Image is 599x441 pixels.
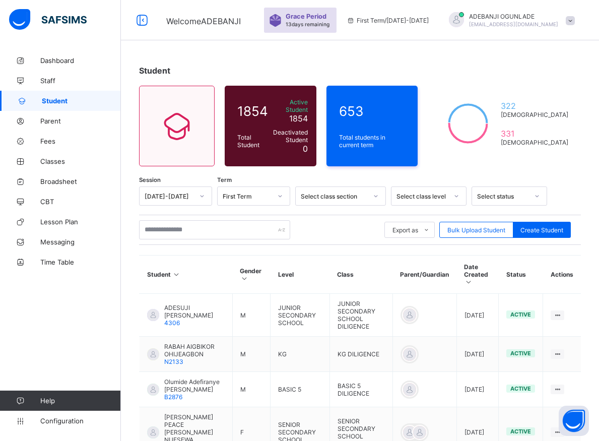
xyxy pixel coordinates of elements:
[329,337,392,372] td: KG DILIGENCE
[271,337,329,372] td: KG
[520,226,563,234] span: Create Student
[456,372,499,407] td: [DATE]
[164,343,225,358] span: RABAH AIGBIKOR OHIJEAGBON
[501,129,568,139] span: 331
[347,17,429,24] span: session/term information
[139,66,170,76] span: Student
[40,218,121,226] span: Lesson Plan
[164,319,180,327] span: 4306
[40,157,121,165] span: Classes
[329,256,392,294] th: Class
[271,372,329,407] td: BASIC 5
[223,193,272,200] div: First Term
[232,337,270,372] td: M
[164,304,225,319] span: ADESUJI [PERSON_NAME]
[164,393,182,401] span: B2876
[164,378,225,393] span: Olumide Adefiranye [PERSON_NAME]
[269,14,282,27] img: sticker-purple.71386a28dfed39d6af7621340158ba97.svg
[42,97,121,105] span: Student
[40,77,121,85] span: Staff
[392,256,456,294] th: Parent/Guardian
[477,193,528,200] div: Select status
[240,275,248,282] i: Sort in Ascending Order
[499,256,543,294] th: Status
[339,134,406,149] span: Total students in current term
[543,256,581,294] th: Actions
[456,337,499,372] td: [DATE]
[217,176,232,183] span: Term
[273,129,308,144] span: Deactivated Student
[501,101,568,111] span: 322
[164,358,183,365] span: N2133
[286,13,326,20] span: Grace Period
[40,397,120,405] span: Help
[40,137,121,145] span: Fees
[166,16,241,26] span: Welcome ADEBANJI
[237,103,268,119] span: 1854
[469,13,558,20] span: ADEBANJI OGUNLADE
[235,131,271,151] div: Total Student
[172,271,181,278] i: Sort in Ascending Order
[329,294,392,337] td: JUNIOR SECONDARY SCHOOL DILIGENCE
[140,256,233,294] th: Student
[447,226,505,234] span: Bulk Upload Student
[501,139,568,146] span: [DEMOGRAPHIC_DATA]
[510,385,531,392] span: active
[559,406,589,436] button: Open asap
[271,256,329,294] th: Level
[464,278,473,286] i: Sort in Ascending Order
[289,113,308,123] span: 1854
[456,256,499,294] th: Date Created
[40,117,121,125] span: Parent
[273,98,308,113] span: Active Student
[501,111,568,118] span: [DEMOGRAPHIC_DATA]
[40,238,121,246] span: Messaging
[40,417,120,425] span: Configuration
[232,372,270,407] td: M
[392,226,418,234] span: Export as
[286,21,329,27] span: 13 days remaining
[139,176,161,183] span: Session
[469,21,558,27] span: [EMAIL_ADDRESS][DOMAIN_NAME]
[510,428,531,435] span: active
[301,193,367,200] div: Select class section
[510,350,531,357] span: active
[40,198,121,206] span: CBT
[329,372,392,407] td: BASIC 5 DILIGENCE
[510,311,531,318] span: active
[40,177,121,185] span: Broadsheet
[271,294,329,337] td: JUNIOR SECONDARY SCHOOL
[40,56,121,65] span: Dashboard
[232,256,270,294] th: Gender
[339,103,406,119] span: 653
[232,294,270,337] td: M
[303,144,308,154] span: 0
[396,193,448,200] div: Select class level
[145,193,193,200] div: [DATE]-[DATE]
[9,9,87,30] img: safsims
[439,12,580,29] div: ADEBANJIOGUNLADE
[40,258,121,266] span: Time Table
[456,294,499,337] td: [DATE]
